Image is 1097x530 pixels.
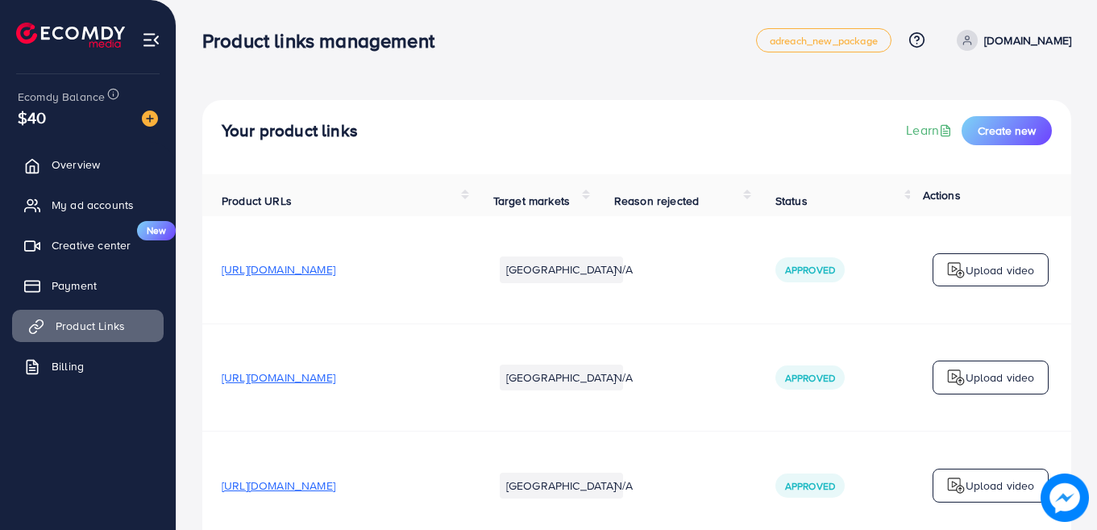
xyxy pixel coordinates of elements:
p: Upload video [966,368,1035,387]
a: Overview [12,148,164,181]
button: Create new [962,116,1052,145]
span: [URL][DOMAIN_NAME] [222,478,335,494]
span: N/A [614,369,633,386]
img: logo [946,476,966,495]
h4: Your product links [222,121,358,141]
span: Creative center [52,237,131,253]
span: Create new [978,123,1036,139]
span: Product Links [56,318,125,334]
span: Reason rejected [614,193,699,209]
img: image [142,111,158,127]
span: Approved [785,371,835,385]
img: image [1041,474,1089,522]
span: N/A [614,261,633,278]
h3: Product links management [202,29,447,52]
span: $40 [18,106,46,129]
span: adreach_new_package [770,35,878,46]
span: [URL][DOMAIN_NAME] [222,369,335,386]
span: New [137,221,176,240]
a: Payment [12,269,164,302]
span: Actions [923,187,961,203]
span: Billing [52,358,84,374]
img: logo [946,368,966,387]
span: Status [775,193,808,209]
span: Approved [785,263,835,277]
img: logo [946,261,966,280]
p: [DOMAIN_NAME] [984,31,1071,50]
a: [DOMAIN_NAME] [950,30,1071,51]
a: Learn [906,121,955,140]
span: Ecomdy Balance [18,89,105,105]
span: N/A [614,478,633,494]
a: Billing [12,350,164,382]
span: Approved [785,479,835,493]
li: [GEOGRAPHIC_DATA] [500,257,623,282]
span: Product URLs [222,193,292,209]
span: [URL][DOMAIN_NAME] [222,261,335,278]
span: Payment [52,278,97,294]
li: [GEOGRAPHIC_DATA] [500,473,623,499]
span: Overview [52,156,100,173]
span: My ad accounts [52,197,134,213]
img: logo [16,23,125,48]
a: adreach_new_package [756,28,891,52]
a: Product Links [12,310,164,342]
a: Creative centerNew [12,229,164,261]
a: My ad accounts [12,189,164,221]
p: Upload video [966,476,1035,495]
li: [GEOGRAPHIC_DATA] [500,365,623,390]
p: Upload video [966,261,1035,280]
img: menu [142,31,160,49]
span: Target markets [493,193,570,209]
